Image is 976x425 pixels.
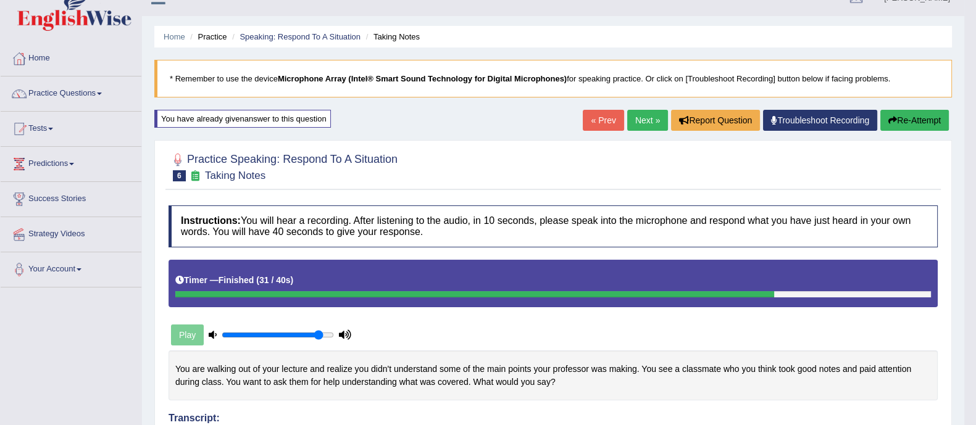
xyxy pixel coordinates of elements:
div: You are walking out of your lecture and realize you didn't understand some of the main points you... [169,350,938,400]
b: Instructions: [181,215,241,226]
a: Practice Questions [1,76,141,107]
button: Report Question [671,110,760,131]
a: Predictions [1,147,141,178]
div: You have already given answer to this question [154,110,331,128]
a: Tests [1,112,141,142]
h4: You will hear a recording. After listening to the audio, in 10 seconds, please speak into the mic... [169,205,938,247]
a: Success Stories [1,182,141,213]
small: Exam occurring question [189,170,202,182]
a: Your Account [1,252,141,283]
a: Home [1,41,141,72]
h5: Timer — [175,276,293,285]
b: Microphone Array (Intel® Smart Sound Technology for Digital Microphones) [278,74,567,83]
h2: Practice Speaking: Respond To A Situation [169,151,398,181]
span: 6 [173,170,186,181]
li: Taking Notes [363,31,420,43]
a: Next » [627,110,668,131]
a: Strategy Videos [1,217,141,248]
a: « Prev [583,110,624,131]
button: Re-Attempt [880,110,949,131]
a: Troubleshoot Recording [763,110,877,131]
b: 31 / 40s [259,275,291,285]
b: Finished [219,275,254,285]
li: Practice [187,31,227,43]
b: ) [291,275,294,285]
a: Home [164,32,185,41]
small: Taking Notes [205,170,265,181]
blockquote: * Remember to use the device for speaking practice. Or click on [Troubleshoot Recording] button b... [154,60,952,97]
a: Speaking: Respond To A Situation [240,32,361,41]
b: ( [256,275,259,285]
